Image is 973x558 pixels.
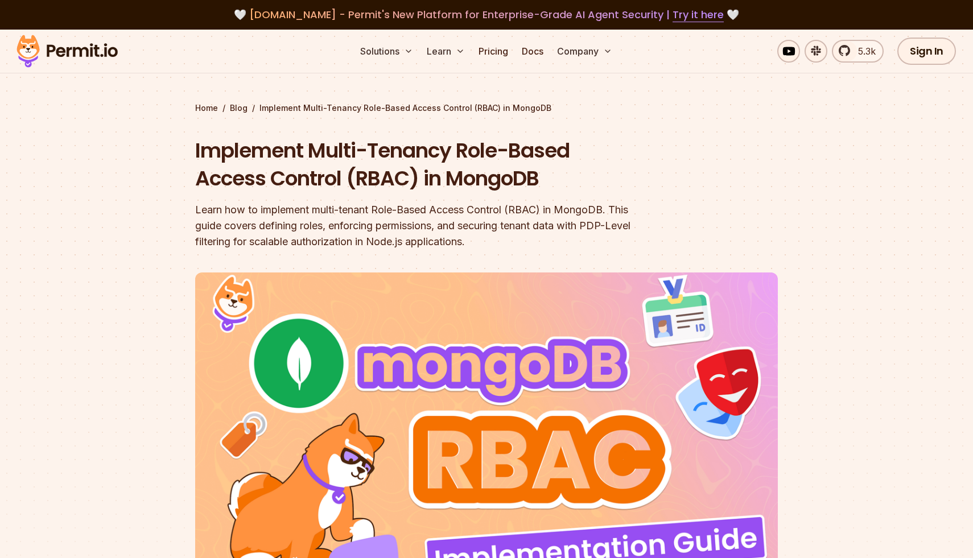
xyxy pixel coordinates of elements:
[27,7,946,23] div: 🤍 🤍
[195,102,218,114] a: Home
[832,40,884,63] a: 5.3k
[249,7,724,22] span: [DOMAIN_NAME] - Permit's New Platform for Enterprise-Grade AI Agent Security |
[230,102,248,114] a: Blog
[195,137,632,193] h1: Implement Multi-Tenancy Role-Based Access Control (RBAC) in MongoDB
[11,32,123,71] img: Permit logo
[517,40,548,63] a: Docs
[673,7,724,22] a: Try it here
[195,102,778,114] div: / /
[356,40,418,63] button: Solutions
[474,40,513,63] a: Pricing
[422,40,469,63] button: Learn
[897,38,956,65] a: Sign In
[851,44,876,58] span: 5.3k
[553,40,617,63] button: Company
[195,202,632,250] div: Learn how to implement multi-tenant Role-Based Access Control (RBAC) in MongoDB. This guide cover...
